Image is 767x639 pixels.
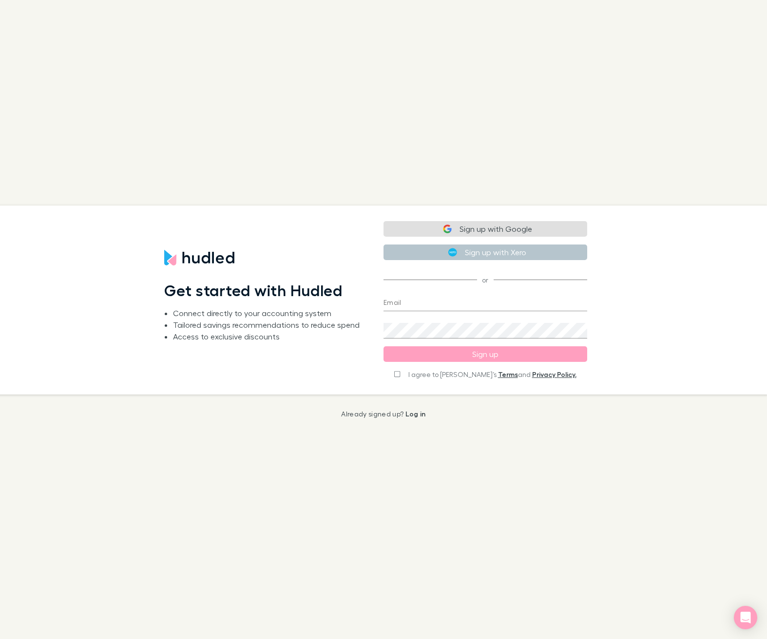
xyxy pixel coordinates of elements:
[443,225,452,233] img: Google logo
[498,370,518,378] a: Terms
[408,370,576,379] span: I agree to [PERSON_NAME]’s and
[383,244,587,260] button: Sign up with Xero
[532,370,576,378] a: Privacy Policy.
[405,410,426,418] a: Log in
[173,307,360,319] li: Connect directly to your accounting system
[164,250,234,265] img: Hudled's Logo
[341,410,425,418] p: Already signed up?
[164,281,343,300] h1: Get started with Hudled
[173,331,360,342] li: Access to exclusive discounts
[383,346,587,362] button: Sign up
[448,248,457,257] img: Xero's logo
[383,221,587,237] button: Sign up with Google
[173,319,360,331] li: Tailored savings recommendations to reduce spend
[734,606,757,629] div: Open Intercom Messenger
